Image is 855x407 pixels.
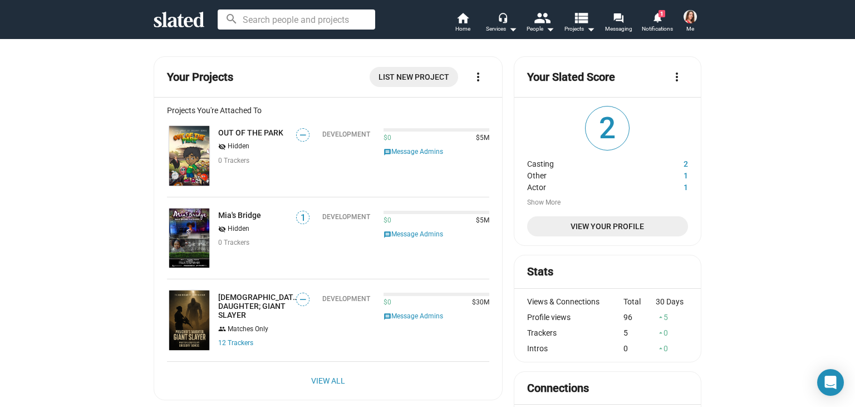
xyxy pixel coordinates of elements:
mat-icon: more_vert [471,70,485,84]
mat-card-title: Your Projects [167,70,233,85]
dt: Casting [527,157,646,168]
span: 0 Trackers [218,239,249,246]
mat-icon: forum [613,12,623,23]
span: Matches Only [228,325,268,334]
mat-card-title: Your Slated Score [527,70,615,85]
button: Services [482,11,521,36]
mat-icon: message [384,312,391,322]
div: Projects You're Attached To [167,106,489,115]
dd: 1 [646,180,688,192]
div: Open Intercom Messenger [817,369,844,396]
dd: 2 [646,157,688,168]
dt: Other [527,168,646,180]
button: People [521,11,560,36]
span: Hidden [228,142,249,151]
div: Views & Connections [527,297,624,306]
button: Message Admins [384,312,443,322]
span: Me [686,22,694,36]
img: Mia's Bridge [169,209,209,268]
img: Mariel Ferry [684,10,697,23]
span: $5M [471,216,489,225]
mat-card-title: Connections [527,381,589,396]
span: Hidden [228,225,249,234]
span: Home [455,22,470,36]
span: s [250,339,253,347]
div: 96 [623,313,656,322]
img: OUT OF THE PARK [169,126,209,186]
div: Development [322,213,370,221]
span: 2 [586,106,629,150]
a: 12 Trackers [218,339,253,347]
div: Development [322,295,370,303]
button: Mariel FerryMe [677,8,704,37]
a: 1Notifications [638,11,677,36]
button: Message Admins [384,230,443,240]
mat-icon: visibility_off [218,142,226,152]
span: — [297,294,309,305]
a: Mia's Bridge [218,211,261,220]
span: $30M [468,298,489,307]
mat-icon: message [384,147,391,158]
div: Total [623,297,656,306]
mat-icon: group [218,324,226,335]
mat-icon: arrow_drop_up [657,329,665,337]
img: PREACHER'S DAUGHTER; GIANT SLAYER [169,290,209,350]
button: Message Admins [384,147,443,158]
div: Profile views [527,313,624,322]
dd: 1 [646,168,688,180]
button: Show More [527,198,561,207]
mat-icon: arrow_drop_up [657,313,665,321]
a: View Your Profile [527,216,688,236]
a: OUT OF THE PARK [218,128,283,137]
mat-icon: headset_mic [498,12,508,22]
mat-icon: notifications [652,12,662,22]
span: — [297,130,309,140]
a: View All [311,371,345,391]
span: Notifications [642,22,673,36]
span: View Your Profile [536,216,679,236]
div: Development [322,130,370,138]
a: [DEMOGRAPHIC_DATA]'S DAUGHTER; GIANT SLAYER [218,293,302,319]
a: OUT OF THE PARK [167,124,212,188]
mat-icon: home [456,11,469,25]
div: 5 [623,328,656,337]
a: Home [443,11,482,36]
a: List New Project [370,67,458,87]
mat-icon: more_vert [670,70,684,84]
span: $0 [384,216,391,225]
a: Mia's Bridge [167,206,212,270]
span: $5M [471,134,489,143]
span: $0 [384,134,391,143]
mat-icon: message [384,230,391,240]
div: 5 [656,313,688,322]
div: Intros [527,344,624,353]
dt: Actor [527,180,646,192]
mat-icon: people [534,9,550,26]
mat-icon: arrow_drop_down [506,22,519,36]
div: 0 [623,344,656,353]
span: $0 [384,298,391,307]
span: 0 Trackers [218,157,249,164]
div: 0 [656,344,688,353]
span: 1 [297,212,309,224]
a: Messaging [599,11,638,36]
div: People [527,22,554,36]
mat-icon: arrow_drop_down [543,22,557,36]
span: Projects [564,22,595,36]
mat-icon: view_list [573,9,589,26]
mat-icon: arrow_drop_up [657,345,665,352]
mat-card-title: Stats [527,264,553,279]
div: 0 [656,328,688,337]
div: 30 Days [656,297,688,306]
a: PREACHER'S DAUGHTER; GIANT SLAYER [167,288,212,352]
span: 1 [659,10,665,17]
div: Services [486,22,517,36]
div: Trackers [527,328,624,337]
span: List New Project [379,67,449,87]
button: Projects [560,11,599,36]
mat-icon: visibility_off [218,224,226,235]
input: Search people and projects [218,9,375,30]
mat-icon: arrow_drop_down [584,22,597,36]
span: Messaging [605,22,632,36]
